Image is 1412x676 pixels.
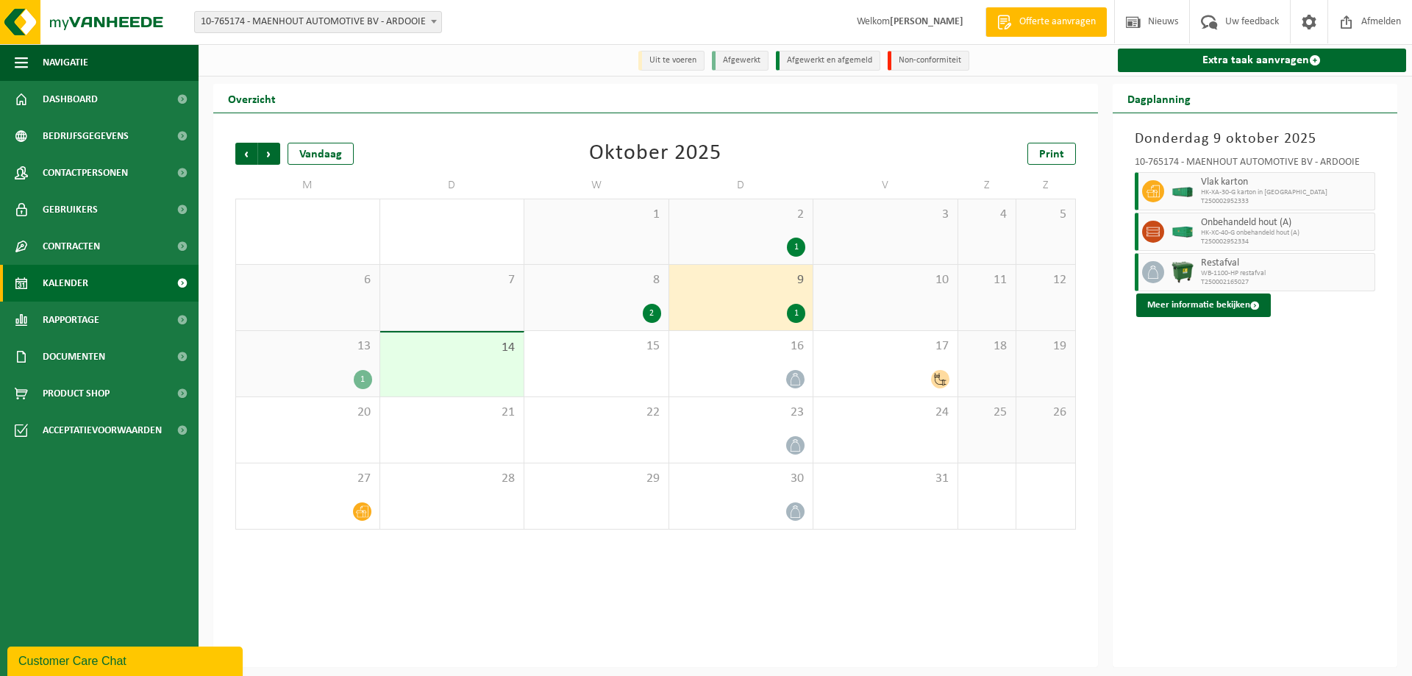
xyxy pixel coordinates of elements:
[288,143,354,165] div: Vandaag
[532,338,661,355] span: 15
[677,207,806,223] span: 2
[821,471,950,487] span: 31
[1201,177,1372,188] span: Vlak karton
[1016,172,1075,199] td: Z
[195,12,441,32] span: 10-765174 - MAENHOUT AUTOMOTIVE BV - ARDOOIE
[821,405,950,421] span: 24
[532,405,661,421] span: 22
[388,471,517,487] span: 28
[1024,272,1067,288] span: 12
[958,172,1017,199] td: Z
[1201,257,1372,269] span: Restafval
[380,172,525,199] td: D
[638,51,705,71] li: Uit te voeren
[1201,217,1372,229] span: Onbehandeld hout (A)
[235,143,257,165] span: Vorige
[354,370,372,389] div: 1
[1016,15,1099,29] span: Offerte aanvragen
[43,154,128,191] span: Contactpersonen
[1136,293,1271,317] button: Meer informatie bekijken
[1113,84,1205,113] h2: Dagplanning
[532,207,661,223] span: 1
[966,405,1009,421] span: 25
[1172,227,1194,238] img: HK-XC-40-GN-00
[1172,186,1194,197] img: HK-XA-30-GN-00
[43,302,99,338] span: Rapportage
[43,412,162,449] span: Acceptatievoorwaarden
[1201,197,1372,206] span: T250002952333
[1201,229,1372,238] span: HK-XC-40-G onbehandeld hout (A)
[669,172,814,199] td: D
[258,143,280,165] span: Volgende
[677,471,806,487] span: 30
[43,44,88,81] span: Navigatie
[1201,269,1372,278] span: WB-1100-HP restafval
[1118,49,1407,72] a: Extra taak aanvragen
[1201,278,1372,287] span: T250002165027
[243,405,372,421] span: 20
[966,207,1009,223] span: 4
[821,207,950,223] span: 3
[7,644,246,676] iframe: chat widget
[787,238,805,257] div: 1
[776,51,880,71] li: Afgewerkt en afgemeld
[1172,261,1194,283] img: WB-1100-HPE-GN-01
[677,405,806,421] span: 23
[966,338,1009,355] span: 18
[1024,207,1067,223] span: 5
[1135,157,1376,172] div: 10-765174 - MAENHOUT AUTOMOTIVE BV - ARDOOIE
[388,405,517,421] span: 21
[43,81,98,118] span: Dashboard
[888,51,969,71] li: Non-conformiteit
[194,11,442,33] span: 10-765174 - MAENHOUT AUTOMOTIVE BV - ARDOOIE
[388,272,517,288] span: 7
[1135,128,1376,150] h3: Donderdag 9 oktober 2025
[43,228,100,265] span: Contracten
[712,51,769,71] li: Afgewerkt
[243,272,372,288] span: 6
[1039,149,1064,160] span: Print
[43,338,105,375] span: Documenten
[643,304,661,323] div: 2
[1024,405,1067,421] span: 26
[677,338,806,355] span: 16
[1027,143,1076,165] a: Print
[890,16,963,27] strong: [PERSON_NAME]
[243,338,372,355] span: 13
[813,172,958,199] td: V
[677,272,806,288] span: 9
[821,272,950,288] span: 10
[589,143,721,165] div: Oktober 2025
[532,471,661,487] span: 29
[821,338,950,355] span: 17
[966,272,1009,288] span: 11
[43,118,129,154] span: Bedrijfsgegevens
[43,375,110,412] span: Product Shop
[985,7,1107,37] a: Offerte aanvragen
[524,172,669,199] td: W
[43,191,98,228] span: Gebruikers
[532,272,661,288] span: 8
[213,84,290,113] h2: Overzicht
[1201,238,1372,246] span: T250002952334
[243,471,372,487] span: 27
[235,172,380,199] td: M
[787,304,805,323] div: 1
[1201,188,1372,197] span: HK-XA-30-G karton in [GEOGRAPHIC_DATA]
[43,265,88,302] span: Kalender
[388,340,517,356] span: 14
[1024,338,1067,355] span: 19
